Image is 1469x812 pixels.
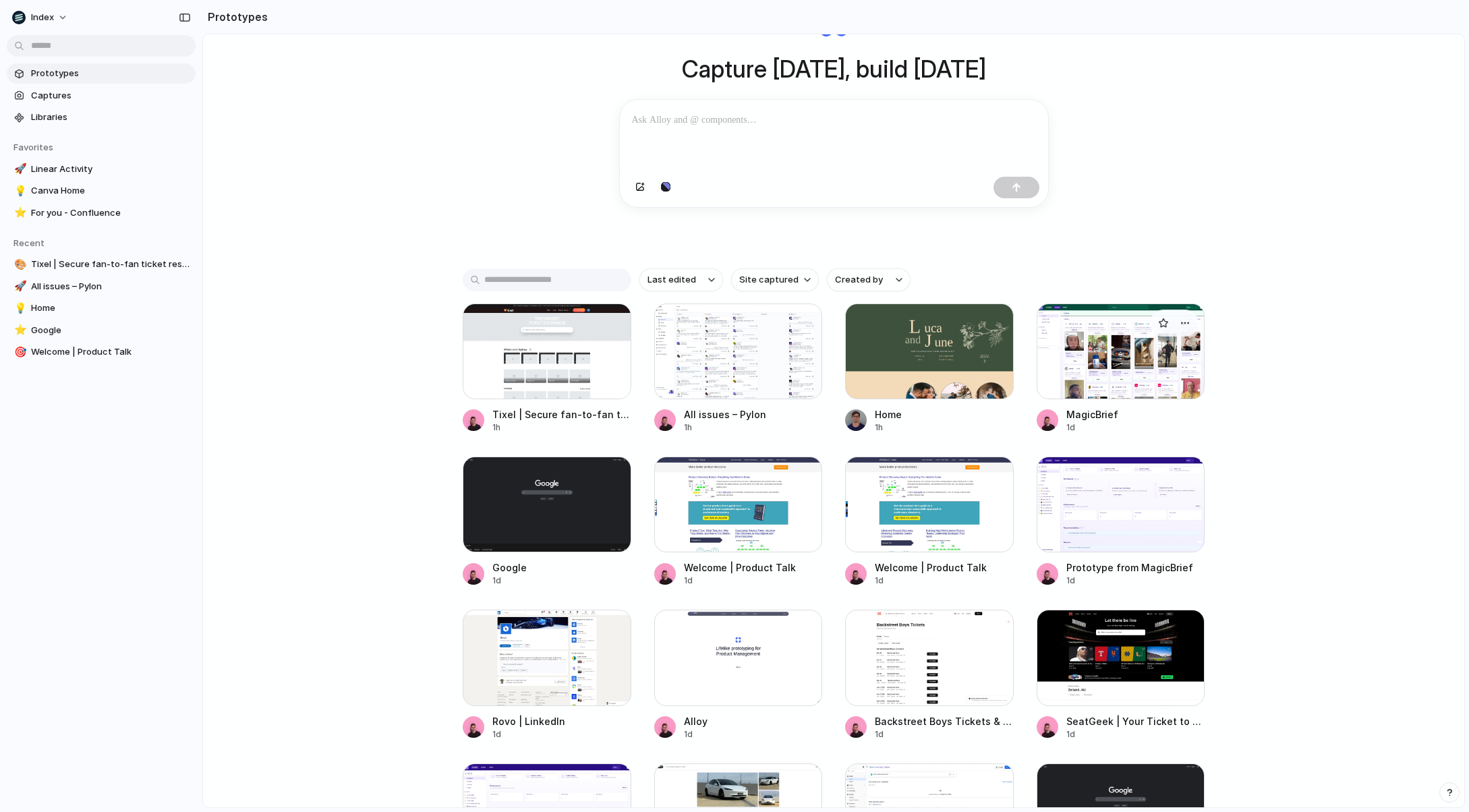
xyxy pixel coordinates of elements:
[1037,610,1205,740] a: SeatGeek | Your Ticket to Sports Games, Concerts & Live Shows so Fans Can FanSeatGeek | Your Tick...
[827,268,911,291] button: Created by
[492,714,565,728] div: Rovo | LinkedIn
[682,51,986,87] h1: Capture [DATE], build [DATE]
[13,237,45,248] span: Recent
[31,280,190,293] span: All issues – Pylon
[7,107,196,127] a: Libraries
[31,184,190,198] span: Canva Home
[875,560,987,575] div: Welcome | Product Talk
[31,206,190,220] span: For you - Confluence
[7,7,75,28] button: Index
[14,205,24,221] div: ⭐
[492,422,631,434] div: 1h
[639,268,723,291] button: Last edited
[7,63,196,84] a: Prototypes
[463,457,631,587] a: GoogleGoogle1d
[12,206,26,220] button: ⭐
[7,277,196,297] a: 🚀All issues – Pylon
[875,422,902,434] div: 1h
[14,183,24,199] div: 💡
[14,161,24,177] div: 🚀
[684,422,766,434] div: 1h
[492,575,527,587] div: 1d
[845,610,1014,740] a: Backstreet Boys Tickets & 2025 Concert Tour Dates | SeatGeekBackstreet Boys Tickets & 2025 Concer...
[13,142,53,152] span: Favorites
[12,345,26,359] button: 🎯
[31,324,190,337] span: Google
[463,610,631,740] a: Rovo | LinkedInRovo | LinkedIn1d
[492,407,631,422] div: Tixel | Secure fan-to-fan ticket resale to live events
[731,268,819,291] button: Site captured
[1066,575,1193,587] div: 1d
[492,728,565,741] div: 1d
[1066,714,1205,728] div: SeatGeek | Your Ticket to Sports Games, Concerts & Live Shows so Fans Can Fan
[875,728,1014,741] div: 1d
[654,457,823,587] a: Welcome | Product TalkWelcome | Product Talk1d
[1066,728,1205,741] div: 1d
[654,303,823,434] a: All issues – PylonAll issues – Pylon1h
[31,111,190,124] span: Libraries
[31,11,54,24] span: Index
[684,714,708,728] div: Alloy
[31,89,190,103] span: Captures
[845,303,1014,434] a: HomeHome1h
[1066,560,1193,575] div: Prototype from MagicBrief
[202,9,268,25] h2: Prototypes
[1066,422,1118,434] div: 1d
[463,303,631,434] a: Tixel | Secure fan-to-fan ticket resale to live eventsTixel | Secure fan-to-fan ticket resale to ...
[7,203,196,223] a: ⭐For you - Confluence
[684,728,708,741] div: 1d
[875,714,1014,728] div: Backstreet Boys Tickets & 2025 Concert Tour Dates | SeatGeek
[14,279,24,294] div: 🚀
[684,560,796,575] div: Welcome | Product Talk
[492,560,527,575] div: Google
[654,610,823,740] a: AlloyAlloy1d
[12,258,26,271] button: 🎨
[7,320,196,341] a: ⭐Google
[14,301,24,316] div: 💡
[7,181,196,201] a: 💡Canva Home
[14,322,24,338] div: ⭐
[7,298,196,318] a: 💡Home
[31,258,190,271] span: Tixel | Secure fan-to-fan ticket resale to live events
[1066,407,1118,422] div: MagicBrief
[12,324,26,337] button: ⭐
[31,163,190,176] span: Linear Activity
[12,280,26,293] button: 🚀
[31,301,190,315] span: Home
[845,457,1014,587] a: Welcome | Product TalkWelcome | Product Talk1d
[739,273,799,287] span: Site captured
[875,575,987,587] div: 1d
[31,67,190,80] span: Prototypes
[7,342,196,362] a: 🎯Welcome | Product Talk
[7,86,196,106] a: Captures
[1037,303,1205,434] a: MagicBriefMagicBrief1d
[835,273,883,287] span: Created by
[12,301,26,315] button: 💡
[1037,457,1205,587] a: Prototype from MagicBriefPrototype from MagicBrief1d
[7,254,196,274] a: 🎨Tixel | Secure fan-to-fan ticket resale to live events
[875,407,902,422] div: Home
[14,257,24,272] div: 🎨
[14,345,24,360] div: 🎯
[7,159,196,179] a: 🚀Linear Activity
[12,184,26,198] button: 💡
[31,345,190,359] span: Welcome | Product Talk
[684,575,796,587] div: 1d
[12,163,26,176] button: 🚀
[684,407,766,422] div: All issues – Pylon
[647,273,696,287] span: Last edited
